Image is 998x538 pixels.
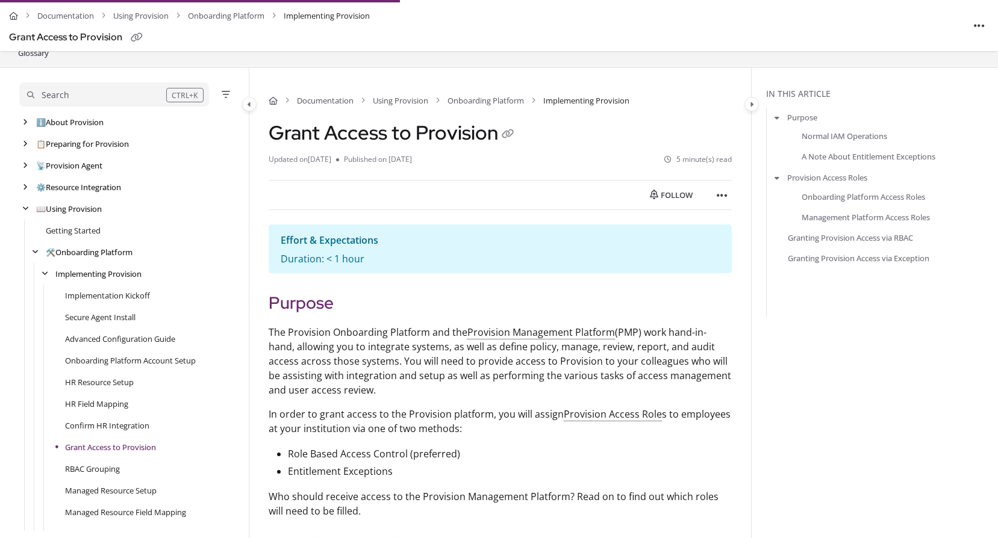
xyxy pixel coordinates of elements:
[336,154,412,165] li: Published on [DATE]
[17,46,50,60] a: Glossary
[9,7,18,25] a: Home
[36,138,46,149] span: 📋
[640,185,703,205] button: Follow
[269,94,278,107] a: Home
[55,268,142,280] a: Implementing Provision
[802,130,887,142] a: Normal IAM Operations
[166,88,204,102] div: CTRL+K
[297,94,354,107] a: Documentation
[65,376,134,388] a: HR Resource Setup
[269,121,517,144] h1: Grant Access to Provision
[467,326,615,339] span: Provision Management Platform
[269,489,732,518] p: Who should receive access to the Provision Management Platform? Read on to find out which roles w...
[713,185,732,205] button: Article more options
[36,160,46,171] span: 📡
[36,117,46,128] span: ℹ️
[65,506,186,518] a: Managed Resource Field Mapping
[802,150,935,162] a: A Note About Entitlement Exceptions
[269,154,336,165] li: Updated on [DATE]
[36,182,46,193] span: ⚙️
[113,7,169,25] a: Using Provision
[269,325,732,397] p: The Provision Onboarding Platform and the (PMP) work hand-in-hand, allowing you to integrate syst...
[65,354,196,366] a: Onboarding Platform Account Setup
[281,232,720,249] p: Effort & Expectations
[788,232,913,244] a: Granting Provision Access via RBAC
[36,203,102,215] a: Using Provision
[744,97,759,111] button: Category toggle
[772,171,782,184] button: arrow
[802,211,930,223] a: Management Platform Access Roles
[37,7,94,25] a: Documentation
[188,7,264,25] a: Onboarding Platform
[65,419,149,431] a: Confirm HR Integration
[242,97,257,111] button: Category toggle
[19,82,209,107] button: Search
[9,29,122,46] div: Grant Access to Provision
[543,94,629,107] span: Implementing Provision
[65,484,157,496] a: Managed Resource Setup
[448,94,524,107] a: Onboarding Platform
[36,181,121,193] a: Resource Integration
[29,247,41,258] div: arrow
[373,94,428,107] a: Using Provision
[19,117,31,128] div: arrow
[65,441,156,453] a: Grant Access to Provision
[281,252,720,266] p: Duration: < 1 hour
[970,16,989,35] button: Article more options
[65,463,120,475] a: RBAC Grouping
[802,190,925,202] a: Onboarding Platform Access Roles
[564,407,662,421] span: Provision Access Role
[219,87,233,102] button: Filter
[772,111,782,124] button: arrow
[46,247,55,258] span: 🛠️
[498,125,517,144] button: Copy link of Grant Access to Provision
[46,246,133,258] a: Onboarding Platform
[65,398,128,410] a: HR Field Mapping
[127,28,146,48] button: Copy link of
[19,203,31,215] div: arrow
[36,116,104,128] a: About Provision
[19,160,31,172] div: arrow
[766,87,993,100] div: In this article
[36,138,129,150] a: Preparing for Provision
[269,407,732,436] p: In order to grant access to the Provision platform, you will assign s to employees at your instit...
[664,154,732,165] li: 5 minute(s) read
[788,252,929,264] a: Granting Provision Access via Exception
[36,159,102,172] a: Provision Agent
[787,172,867,184] a: Provision Access Roles
[288,445,732,463] p: Role Based Access Control (preferred)
[19,138,31,150] div: arrow
[65,333,175,345] a: Advanced Configuration Guide
[269,290,732,315] h2: Purpose
[39,268,51,280] div: arrow
[787,111,817,123] a: Purpose
[42,88,69,102] div: Search
[65,311,136,323] a: Secure Agent Install
[65,289,150,301] a: Implementation Kickoff
[19,182,31,193] div: arrow
[46,224,101,237] a: Getting Started
[36,203,46,214] span: 📖
[288,463,732,480] p: Entitlement Exceptions
[284,7,370,25] span: Implementing Provision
